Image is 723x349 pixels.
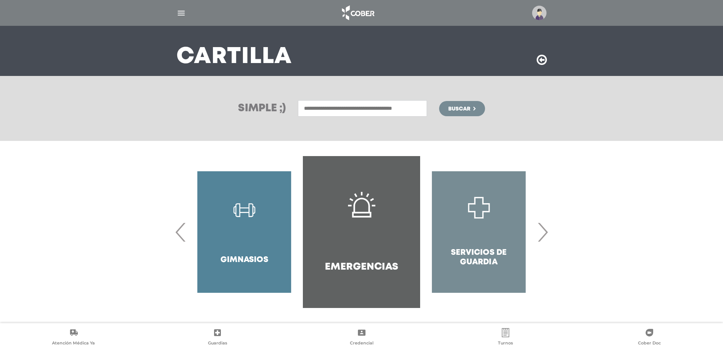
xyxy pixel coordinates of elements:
[176,47,292,67] h3: Cartilla
[578,328,721,347] a: Cober Doc
[350,340,373,347] span: Credencial
[176,8,186,18] img: Cober_menu-lines-white.svg
[448,106,470,112] span: Buscar
[498,340,513,347] span: Turnos
[290,328,433,347] a: Credencial
[338,4,378,22] img: logo_cober_home-white.png
[433,328,577,347] a: Turnos
[439,101,485,116] button: Buscar
[638,340,661,347] span: Cober Doc
[145,328,289,347] a: Guardias
[173,212,188,253] span: Previous
[238,103,286,114] h3: Simple ;)
[325,261,398,273] h4: Emergencias
[2,328,145,347] a: Atención Médica Ya
[532,6,547,20] img: profile-placeholder.svg
[303,156,420,308] a: Emergencias
[208,340,227,347] span: Guardias
[535,212,550,253] span: Next
[52,340,95,347] span: Atención Médica Ya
